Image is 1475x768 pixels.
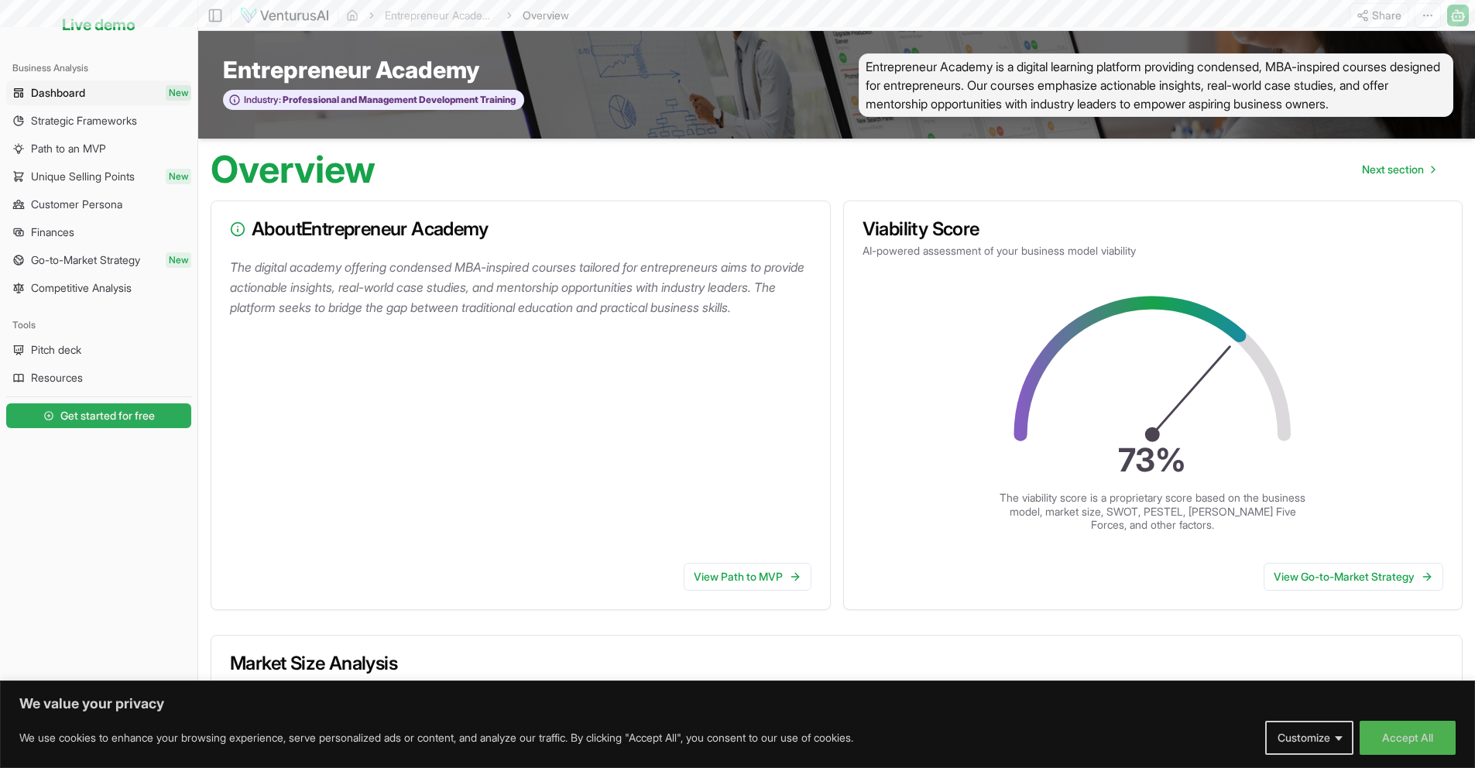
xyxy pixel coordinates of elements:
span: Industry: [244,94,281,106]
span: Path to an MVP [31,141,106,156]
p: We value your privacy [19,694,1456,713]
p: The digital academy offering condensed MBA-inspired courses tailored for entrepreneurs aims to pr... [230,257,818,317]
span: New [166,85,191,101]
span: New [166,252,191,268]
a: Strategic Frameworks [6,108,191,133]
div: Tools [6,313,191,338]
a: View Go-to-Market Strategy [1264,563,1443,591]
h3: Viability Score [863,220,1444,238]
text: 73 % [1119,441,1187,479]
span: Go-to-Market Strategy [31,252,140,268]
span: Pitch deck [31,342,81,358]
nav: pagination [1350,154,1447,185]
span: Competitive Analysis [31,280,132,296]
button: Industry:Professional and Management Development Training [223,90,524,111]
h1: Overview [211,151,376,188]
span: Finances [31,225,74,240]
button: Get started for free [6,403,191,428]
span: Resources [31,370,83,386]
a: Go-to-Market StrategyNew [6,248,191,273]
a: Go to next page [1350,154,1447,185]
span: Strategic Frameworks [31,113,137,129]
span: New [166,169,191,184]
a: Finances [6,220,191,245]
span: Customer Persona [31,197,122,212]
a: Unique Selling PointsNew [6,164,191,189]
span: Unique Selling Points [31,169,135,184]
span: Dashboard [31,85,85,101]
span: Next section [1362,162,1424,177]
a: DashboardNew [6,81,191,105]
span: Entrepreneur Academy is a digital learning platform providing condensed, MBA-inspired courses des... [859,53,1453,117]
a: Resources [6,365,191,390]
span: Get started for free [60,408,155,423]
p: The viability score is a proprietary score based on the business model, market size, SWOT, PESTEL... [998,491,1308,532]
span: Professional and Management Development Training [281,94,516,106]
button: Customize [1265,721,1353,755]
p: We use cookies to enhance your browsing experience, serve personalized ads or content, and analyz... [19,729,853,747]
a: Get started for free [6,400,191,431]
h3: Market Size Analysis [230,654,1443,673]
p: Total, serviceable and obtainable market estimations [230,677,1443,693]
button: Accept All [1360,721,1456,755]
a: View Path to MVP [684,563,811,591]
p: AI-powered assessment of your business model viability [863,243,1444,259]
div: Business Analysis [6,56,191,81]
h3: About Entrepreneur Academy [230,220,811,238]
a: Pitch deck [6,338,191,362]
a: Competitive Analysis [6,276,191,300]
a: Path to an MVP [6,136,191,161]
span: Entrepreneur Academy [223,56,479,84]
a: Customer Persona [6,192,191,217]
